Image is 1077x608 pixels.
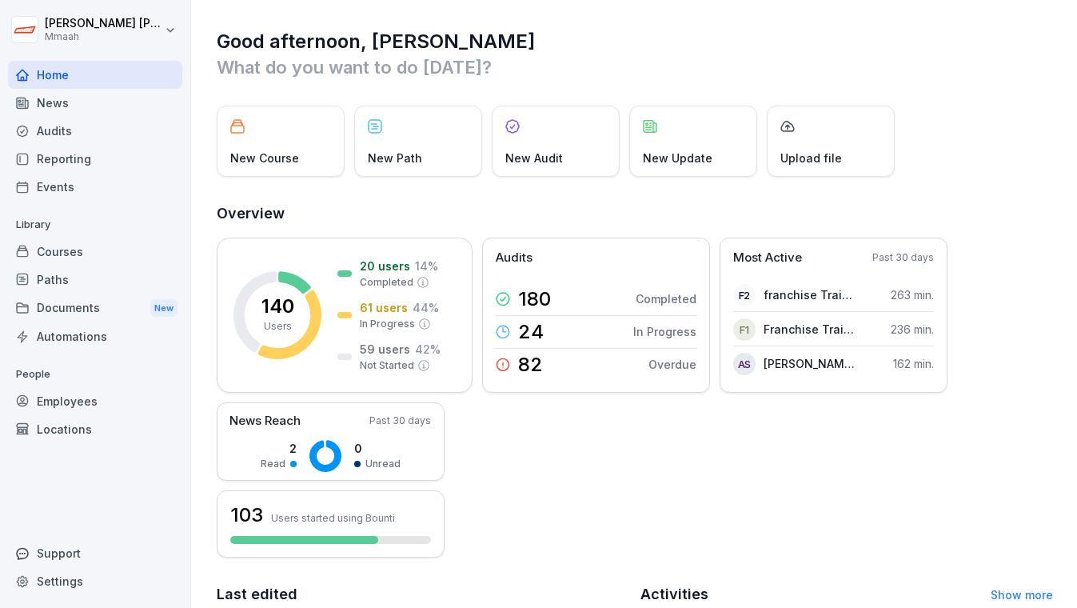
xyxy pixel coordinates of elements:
p: Unread [365,457,401,471]
a: DocumentsNew [8,294,182,323]
p: Past 30 days [369,414,431,428]
a: Settings [8,567,182,595]
p: Audits [496,249,533,267]
h3: 103 [230,502,263,529]
p: 180 [518,290,551,309]
p: Read [261,457,285,471]
p: Completed [360,275,413,290]
p: Library [8,212,182,238]
p: New Update [643,150,712,166]
p: Most Active [733,249,802,267]
p: News Reach [229,412,301,430]
p: What do you want to do [DATE]? [217,54,1053,80]
p: 0 [354,440,401,457]
a: Reporting [8,145,182,173]
p: 59 users [360,341,410,358]
p: Upload file [780,150,842,166]
a: Paths [8,266,182,294]
a: Events [8,173,182,201]
p: Users started using Bounti [271,512,395,524]
p: 82 [518,355,543,374]
p: New Course [230,150,299,166]
p: Past 30 days [872,250,934,265]
p: In Progress [360,317,415,331]
div: f2 [733,284,756,306]
p: New Audit [505,150,563,166]
p: People [8,362,182,387]
p: 24 [518,322,544,342]
a: Audits [8,117,182,145]
a: Courses [8,238,182,266]
p: Completed [636,290,696,307]
div: Documents [8,294,182,323]
p: [PERSON_NAME] [PERSON_NAME] [45,17,162,30]
h1: Good afternoon, [PERSON_NAME] [217,29,1053,54]
p: 44 % [413,299,439,316]
div: New [150,299,178,318]
p: 2 [261,440,297,457]
div: Support [8,539,182,567]
h2: Overview [217,202,1053,225]
p: Franchise Trainee 1 [764,321,856,338]
div: AS [733,353,756,375]
p: 42 % [415,341,441,358]
p: 140 [261,297,294,316]
p: 263 min. [891,286,934,303]
div: F1 [733,318,756,341]
p: [PERSON_NAME] [PERSON_NAME] [764,355,856,372]
p: In Progress [633,323,696,340]
p: 61 users [360,299,408,316]
p: Not Started [360,358,414,373]
a: Locations [8,415,182,443]
a: Employees [8,387,182,415]
a: Automations [8,322,182,350]
h2: Activities [640,583,708,606]
p: franchise Trainee 2 [764,286,856,303]
a: Home [8,61,182,89]
p: 162 min. [893,355,934,372]
p: 236 min. [891,321,934,338]
p: Mmaah [45,31,162,42]
h2: Last edited [217,583,629,606]
a: News [8,89,182,117]
a: Show more [991,588,1053,602]
p: Overdue [648,356,696,373]
p: New Path [368,150,422,166]
p: 14 % [415,258,438,274]
p: 20 users [360,258,410,274]
p: Users [264,319,292,334]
